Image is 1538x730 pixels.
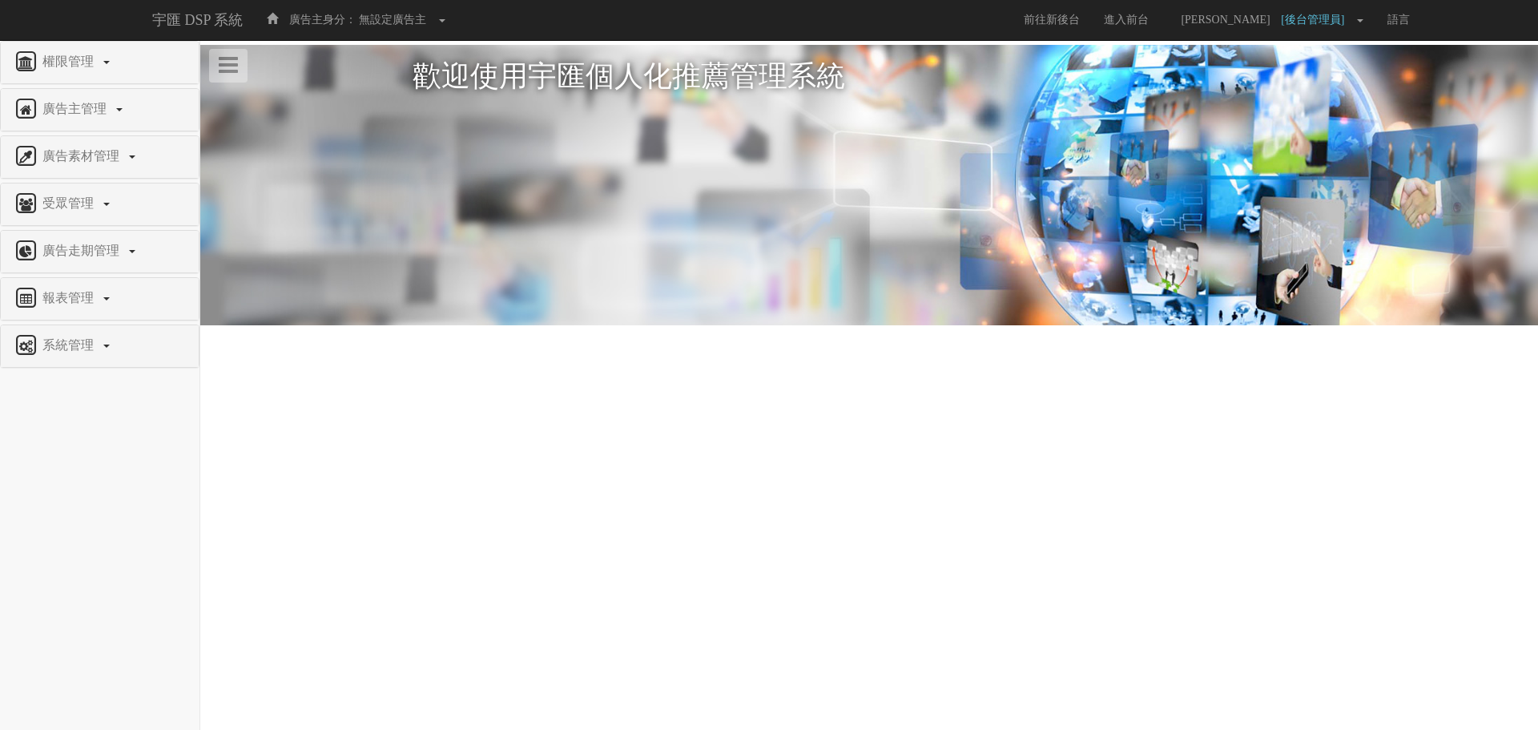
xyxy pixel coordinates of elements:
[1281,14,1352,26] span: [後台管理員]
[13,192,187,217] a: 受眾管理
[13,286,187,312] a: 報表管理
[13,50,187,75] a: 權限管理
[413,61,1326,93] h1: 歡迎使用宇匯個人化推薦管理系統
[38,291,102,305] span: 報表管理
[13,333,187,359] a: 系統管理
[38,149,127,163] span: 廣告素材管理
[359,14,426,26] span: 無設定廣告主
[38,54,102,68] span: 權限管理
[38,338,102,352] span: 系統管理
[13,97,187,123] a: 廣告主管理
[38,102,115,115] span: 廣告主管理
[38,244,127,257] span: 廣告走期管理
[1173,14,1278,26] span: [PERSON_NAME]
[13,239,187,264] a: 廣告走期管理
[38,196,102,210] span: 受眾管理
[289,14,356,26] span: 廣告主身分：
[13,144,187,170] a: 廣告素材管理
